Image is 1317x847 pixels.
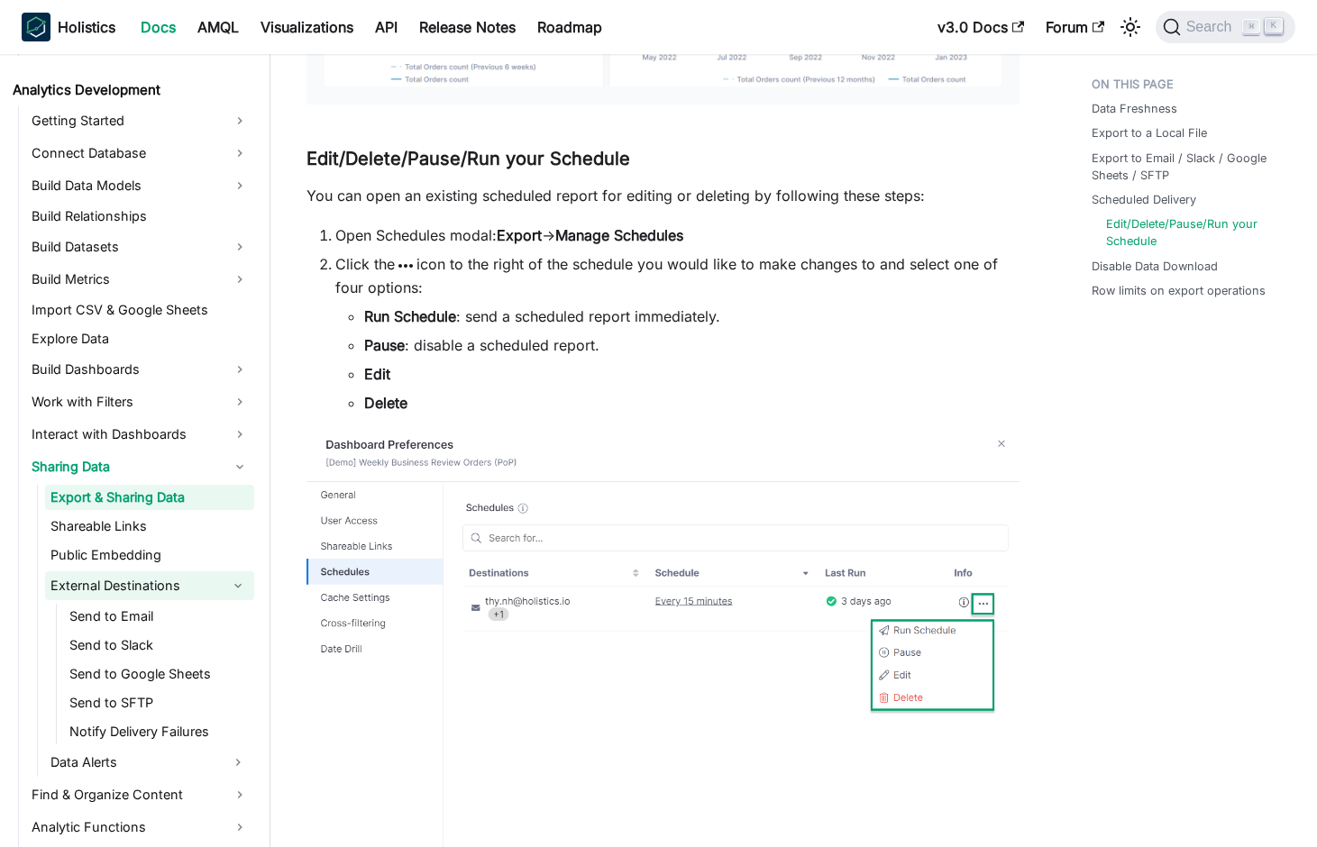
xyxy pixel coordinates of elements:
[364,394,407,412] strong: Delete
[526,13,613,41] a: Roadmap
[408,13,526,41] a: Release Notes
[1242,19,1260,35] kbd: ⌘
[45,514,254,539] a: Shareable Links
[1035,13,1115,41] a: Forum
[64,633,254,658] a: Send to Slack
[395,255,416,277] span: more_horiz
[1265,18,1283,34] kbd: K
[364,307,456,325] strong: Run Schedule
[26,204,254,229] a: Build Relationships
[1092,191,1196,208] a: Scheduled Delivery
[306,185,1020,206] p: You can open an existing scheduled report for editing or deleting by following these steps:
[364,13,408,41] a: API
[187,13,250,41] a: AMQL
[26,387,254,416] a: Work with Filters
[45,748,222,777] a: Data Alerts
[64,661,254,687] a: Send to Google Sheets
[26,265,254,294] a: Build Metrics
[45,542,254,568] a: Public Embedding
[364,334,1020,356] li: : disable a scheduled report.
[26,106,254,135] a: Getting Started
[26,780,254,809] a: Find & Organize Content
[64,604,254,629] a: Send to Email
[555,226,683,244] strong: Manage Schedules
[1116,13,1145,41] button: Switch between dark and light mode (currently light mode)
[26,420,254,449] a: Interact with Dashboards
[1106,215,1281,250] a: Edit/Delete/Pause/Run your Schedule
[22,13,115,41] a: HolisticsHolistics
[364,336,405,354] strong: Pause
[26,813,254,842] a: Analytic Functions
[7,77,254,103] a: Analytics Development
[927,13,1035,41] a: v3.0 Docs
[335,253,1020,414] li: Click the icon to the right of the schedule you would like to make changes to and select one of f...
[1092,124,1207,141] a: Export to a Local File
[1092,150,1288,184] a: Export to Email / Slack / Google Sheets / SFTP
[26,139,254,168] a: Connect Database
[64,690,254,715] a: Send to SFTP
[364,365,390,383] strong: Edit
[222,571,254,600] button: Collapse sidebar category 'External Destinations'
[364,305,1020,327] li: : send a scheduled report immediately.
[45,571,222,600] a: External Destinations
[1092,258,1218,275] a: Disable Data Download
[1092,282,1266,299] a: Row limits on export operations
[22,13,50,41] img: Holistics
[26,297,254,323] a: Import CSV & Google Sheets
[1092,100,1177,117] a: Data Freshness
[306,148,1020,170] h3: Edit/Delete/Pause/Run your Schedule
[130,13,187,41] a: Docs
[250,13,364,41] a: Visualizations
[1181,19,1243,35] span: Search
[26,326,254,351] a: Explore Data
[26,355,254,384] a: Build Dashboards
[64,719,254,744] a: Notify Delivery Failures
[335,224,1020,246] li: Open Schedules modal: →
[1156,11,1295,43] button: Search (Command+K)
[58,16,115,38] b: Holistics
[26,232,254,261] a: Build Datasets
[26,171,254,200] a: Build Data Models
[26,452,254,481] a: Sharing Data
[222,748,254,777] button: Expand sidebar category 'Data Alerts'
[497,226,542,244] strong: Export
[45,485,254,510] a: Export & Sharing Data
